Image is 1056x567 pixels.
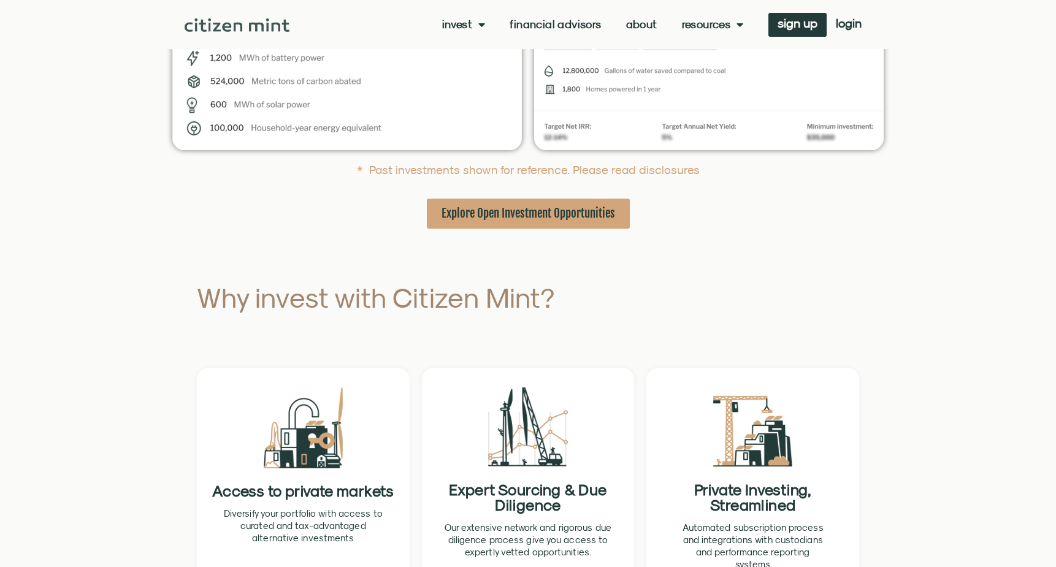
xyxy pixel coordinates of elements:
h2: Private Investing, Streamlined [654,482,852,512]
img: Citizen Mint [185,18,289,32]
a: About [626,18,657,31]
a: * Past investments shown for reference. Please read disclosures [357,163,700,177]
h2: Access to private markets [204,484,402,498]
a: sign up [768,13,827,37]
a: Invest [442,18,486,31]
a: Explore Open Investment Opportunities [427,199,630,229]
h2: Why invest with Citizen Mint? [197,284,623,311]
a: login [827,13,871,37]
span: Explore Open Investment Opportunities [442,206,615,221]
span: login [836,19,862,28]
a: Resources [682,18,744,31]
p: Our extensive network and rigorous due diligence process give you access to expertly vetted oppor... [442,522,615,558]
span: sign up [778,19,817,28]
h2: Expert Sourcing & Due Diligence [429,482,627,512]
nav: Menu [442,18,744,31]
a: Financial Advisors [510,18,601,31]
span: Diversify your portfolio with access to curated and tax-advantaged alternative investments [224,508,383,543]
